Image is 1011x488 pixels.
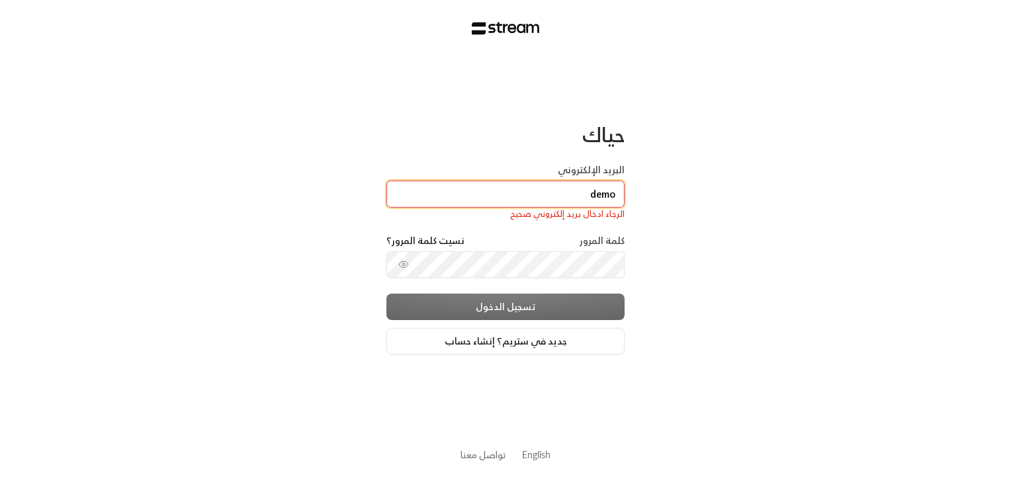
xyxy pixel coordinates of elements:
[558,163,625,177] label: البريد الإلكتروني
[472,22,540,35] img: Stream Logo
[582,117,625,152] span: حياك
[461,446,506,463] a: تواصل معنا
[393,254,414,275] button: toggle password visibility
[522,442,550,467] a: English
[386,208,625,221] div: الرجاء ادخال بريد إلكتروني صحيح
[580,234,625,247] label: كلمة المرور
[461,448,506,462] button: تواصل معنا
[386,328,625,354] a: جديد في ستريم؟ إنشاء حساب
[386,234,464,247] a: نسيت كلمة المرور؟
